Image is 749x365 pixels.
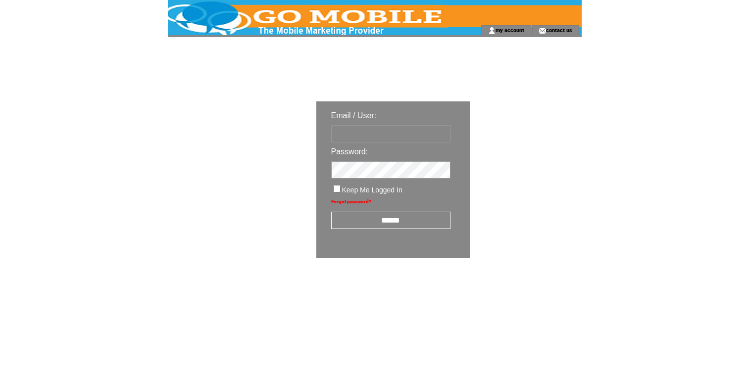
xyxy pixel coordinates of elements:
a: my account [496,27,524,33]
span: Keep Me Logged In [342,186,402,194]
img: transparent.png [499,283,548,295]
span: Email / User: [331,111,377,120]
a: contact us [546,27,572,33]
img: account_icon.gif [488,27,496,35]
img: contact_us_icon.gif [539,27,546,35]
span: Password: [331,147,368,156]
a: Forgot password? [331,199,371,204]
